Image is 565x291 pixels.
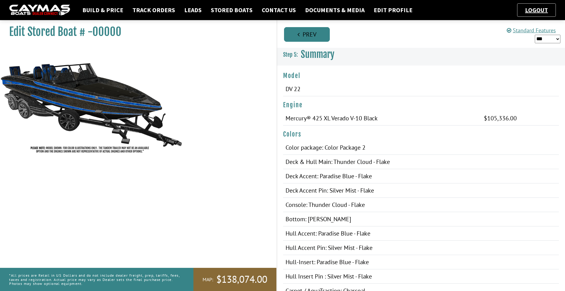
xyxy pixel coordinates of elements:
td: Deck Accent Pin: Silver Mist - Flake [283,183,547,198]
p: *All prices are Retail in US Dollars and do not include dealer freight, prep, tariffs, fees, taxe... [9,270,180,289]
a: Contact Us [259,6,299,14]
span: $138,074.00 [216,273,267,286]
ul: Pagination [282,26,565,42]
a: Build & Price [79,6,126,14]
a: Leads [181,6,205,14]
td: Mercury® 425 XL Verado V-10 Black [283,111,481,126]
td: Hull Accent: Paradise Blue - Flake [283,226,547,241]
a: MAP:$138,074.00 [193,268,276,291]
a: Documents & Media [302,6,368,14]
a: Prev [284,27,330,42]
span: $105,336.00 [484,114,517,122]
a: Stored Boats [208,6,256,14]
td: Color package: Color Package 2 [283,140,547,155]
a: Standard Features [507,27,556,34]
td: Deck Accent: Paradise Blue - Flake [283,169,547,183]
h4: Model [283,72,559,80]
td: Console: Thunder Cloud - Flake [283,198,547,212]
a: Track Orders [129,6,178,14]
a: Logout [522,6,551,14]
td: Hull-Insert: Paradise Blue - Flake [283,255,547,269]
h4: Colors [283,130,559,138]
h4: Engine [283,101,559,109]
td: Hull Accent Pin: Silver Mist - Flake [283,241,547,255]
td: Bottom: [PERSON_NAME] [283,212,547,226]
span: MAP: [203,276,213,283]
span: Summary [301,49,334,60]
img: caymas-dealer-connect-2ed40d3bc7270c1d8d7ffb4b79bf05adc795679939227970def78ec6f6c03838.gif [9,5,70,16]
td: Deck & Hull Main: Thunder Cloud - Flake [283,155,547,169]
td: DV 22 [283,82,504,96]
a: Edit Profile [371,6,416,14]
h1: Edit Stored Boat # -00000 [9,25,261,39]
td: Hull Insert Pin : Silver Mist - Flake [283,269,547,284]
